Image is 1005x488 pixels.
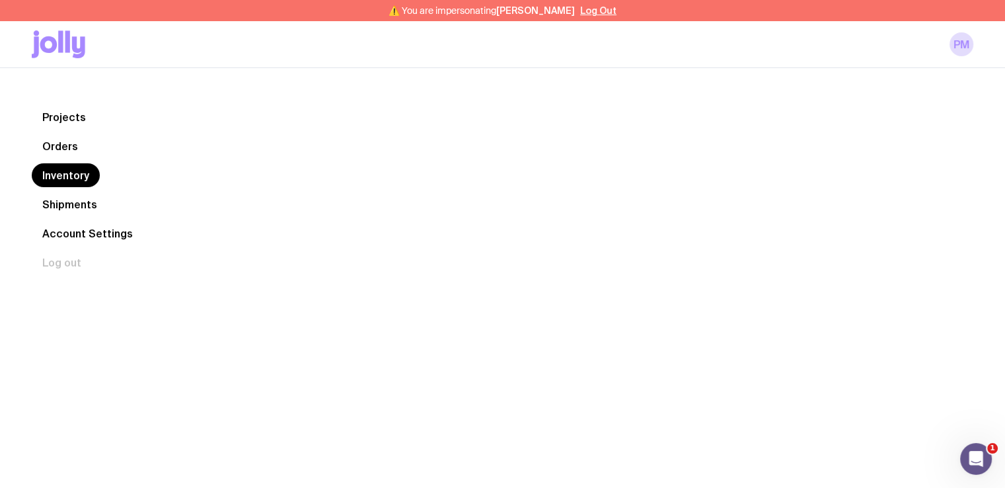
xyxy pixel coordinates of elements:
span: 1 [987,443,998,454]
iframe: Intercom live chat [960,443,992,475]
a: Orders [32,134,89,158]
a: Account Settings [32,222,143,245]
span: [PERSON_NAME] [496,5,575,16]
a: Shipments [32,192,108,216]
a: Projects [32,105,96,129]
span: ⚠️ You are impersonating [389,5,575,16]
button: Log out [32,251,92,274]
a: Inventory [32,163,100,187]
button: Log Out [580,5,616,16]
a: PM [949,32,973,56]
